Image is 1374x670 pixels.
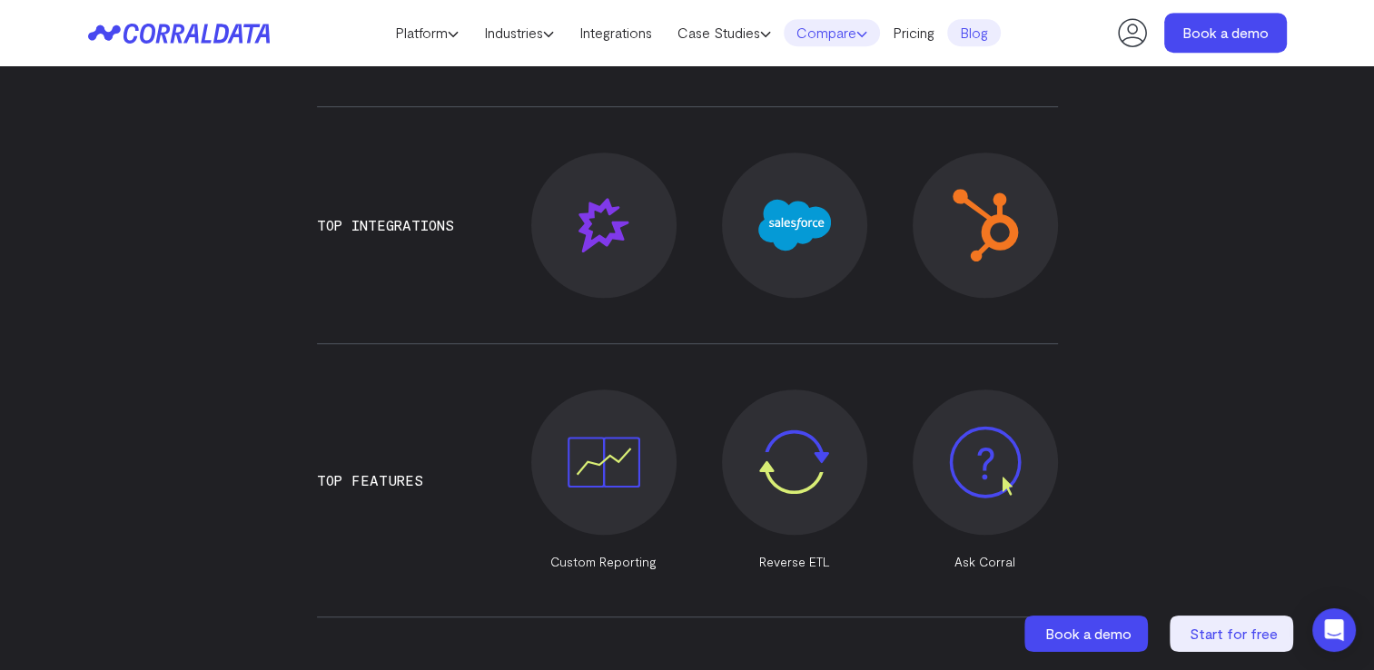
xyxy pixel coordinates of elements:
a: Book a demo [1164,13,1287,53]
a: Blog [947,19,1001,46]
a: Integrations [567,19,665,46]
a: Book a demo [1024,616,1152,652]
a: Platform [382,19,471,46]
h3: Top Features [317,472,423,488]
a: Compare [784,19,880,46]
div: Open Intercom Messenger [1312,608,1356,652]
img: Gong.io [577,198,631,252]
img: Salesforce [758,189,831,261]
span: Start for free [1190,625,1278,642]
a: Industries [471,19,567,46]
a: Case Studies [665,19,784,46]
a: Pricing [880,19,947,46]
p: Reverse ETL [722,553,867,571]
p: Custom Reporting [531,553,677,571]
h3: Top Integrations [317,217,454,233]
span: Book a demo [1045,625,1132,642]
p: Ask Corral [913,553,1058,571]
img: Hubspot [949,189,1022,261]
a: Start for free [1170,616,1297,652]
